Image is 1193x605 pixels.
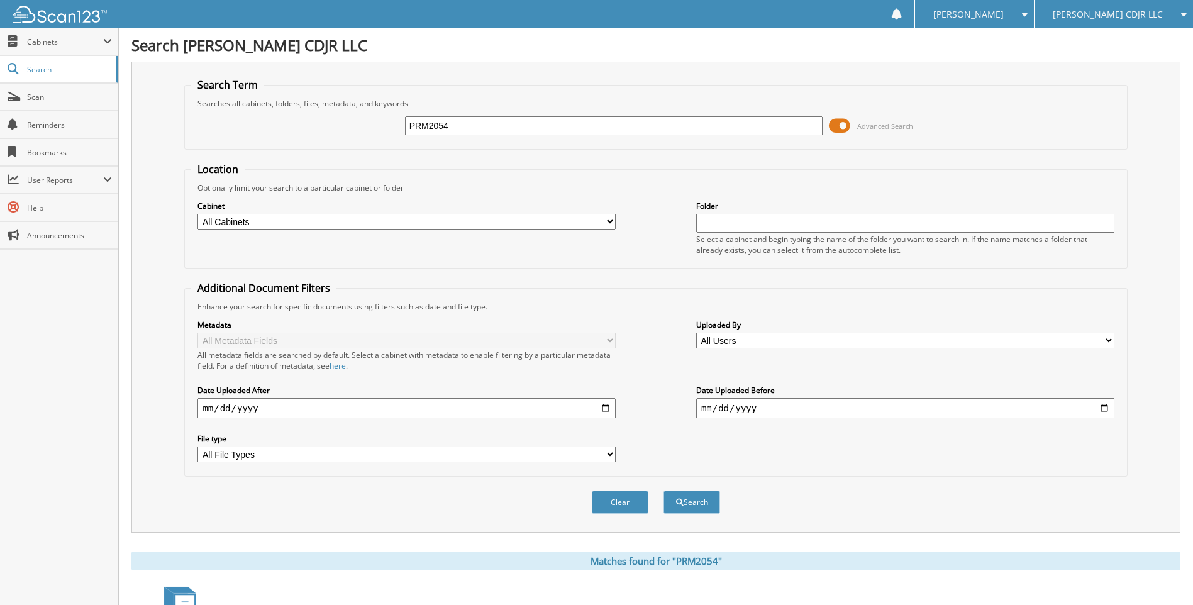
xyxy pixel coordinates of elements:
[27,119,112,130] span: Reminders
[197,433,616,444] label: File type
[131,35,1180,55] h1: Search [PERSON_NAME] CDJR LLC
[13,6,107,23] img: scan123-logo-white.svg
[27,230,112,241] span: Announcements
[131,552,1180,570] div: Matches found for "PRM2054"
[933,11,1004,18] span: [PERSON_NAME]
[197,350,616,371] div: All metadata fields are searched by default. Select a cabinet with metadata to enable filtering b...
[330,360,346,371] a: here
[592,491,648,514] button: Clear
[696,398,1114,418] input: end
[191,182,1120,193] div: Optionally limit your search to a particular cabinet or folder
[197,385,616,396] label: Date Uploaded After
[197,201,616,211] label: Cabinet
[27,175,103,186] span: User Reports
[27,203,112,213] span: Help
[191,301,1120,312] div: Enhance your search for specific documents using filters such as date and file type.
[191,98,1120,109] div: Searches all cabinets, folders, files, metadata, and keywords
[197,398,616,418] input: start
[27,147,112,158] span: Bookmarks
[696,319,1114,330] label: Uploaded By
[663,491,720,514] button: Search
[857,121,913,131] span: Advanced Search
[27,64,110,75] span: Search
[27,92,112,103] span: Scan
[696,201,1114,211] label: Folder
[1053,11,1163,18] span: [PERSON_NAME] CDJR LLC
[27,36,103,47] span: Cabinets
[191,162,245,176] legend: Location
[191,78,264,92] legend: Search Term
[696,385,1114,396] label: Date Uploaded Before
[197,319,616,330] label: Metadata
[696,234,1114,255] div: Select a cabinet and begin typing the name of the folder you want to search in. If the name match...
[191,281,336,295] legend: Additional Document Filters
